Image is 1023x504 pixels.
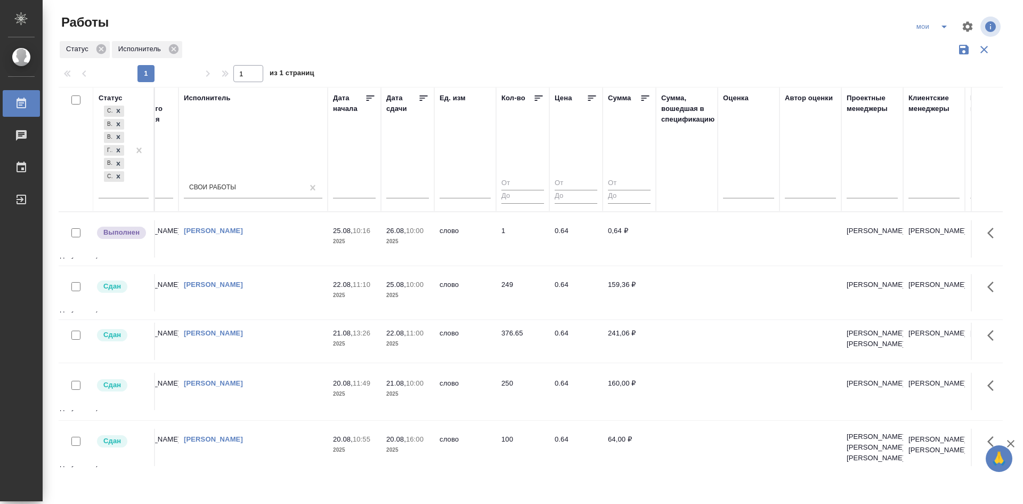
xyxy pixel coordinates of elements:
[333,389,376,399] p: 2025
[434,323,496,360] td: слово
[603,274,656,311] td: 159,36 ₽
[406,281,424,289] p: 10:00
[103,330,121,340] p: Сдан
[386,329,406,337] p: 22.08,
[353,329,370,337] p: 13:26
[333,329,353,337] p: 21.08,
[103,170,125,183] div: Создан, В ожидании, В работе, Готов к работе, Выполнен, Сдан
[434,373,496,410] td: слово
[104,145,112,156] div: Готов к работе
[103,281,121,292] p: Сдан
[333,379,353,387] p: 20.08,
[112,41,182,58] div: Исполнитель
[104,171,112,182] div: Сдан
[184,93,231,103] div: Исполнитель
[406,379,424,387] p: 10:00
[847,93,898,114] div: Проектные менеджеры
[189,183,236,192] div: Свои работы
[184,329,243,337] a: [PERSON_NAME]
[386,290,429,301] p: 2025
[103,118,125,131] div: Создан, В ожидании, В работе, Готов к работе, Выполнен, Сдан
[353,379,370,387] p: 11:49
[406,435,424,443] p: 16:00
[603,373,656,410] td: 160,00 ₽
[496,323,549,360] td: 376.65
[434,220,496,258] td: слово
[55,266,117,319] td: Прямая загрузка (шаблонные документы)
[970,93,1021,114] div: Менеджеры верстки
[661,93,715,125] div: Сумма, вошедшая в спецификацию
[103,105,125,118] div: Создан, В ожидании, В работе, Готов к работе, Выполнен, Сдан
[353,281,370,289] p: 11:10
[66,44,92,54] p: Статус
[785,93,833,103] div: Автор оценки
[184,379,243,387] a: [PERSON_NAME]
[908,93,960,114] div: Клиентские менеджеры
[386,227,406,235] p: 26.08,
[386,379,406,387] p: 21.08,
[59,14,109,31] span: Работы
[603,220,656,258] td: 0,64 ₽
[333,227,353,235] p: 25.08,
[986,445,1012,472] button: 🙏
[841,373,903,410] td: [PERSON_NAME]
[501,177,544,190] input: От
[980,17,1003,37] span: Посмотреть информацию
[333,93,365,114] div: Дата начала
[990,447,1008,470] span: 🙏
[99,93,123,103] div: Статус
[333,339,376,349] p: 2025
[903,220,965,258] td: [PERSON_NAME]
[912,18,955,35] div: split button
[386,281,406,289] p: 25.08,
[970,328,1021,339] p: [PERSON_NAME]
[847,431,898,463] p: [PERSON_NAME], [PERSON_NAME] [PERSON_NAME]
[555,177,597,190] input: От
[981,429,1006,454] button: Здесь прячутся важные кнопки
[96,378,149,393] div: Менеджер проверил работу исполнителя, передает ее на следующий этап
[184,281,243,289] a: [PERSON_NAME]
[386,236,429,247] p: 2025
[386,445,429,455] p: 2025
[104,132,112,143] div: В работе
[103,380,121,390] p: Сдан
[981,274,1006,300] button: Здесь прячутся важные кнопки
[501,93,525,103] div: Кол-во
[406,329,424,337] p: 11:00
[841,220,903,258] td: [PERSON_NAME]
[353,435,370,443] p: 10:55
[608,177,651,190] input: От
[386,435,406,443] p: 20.08,
[96,328,149,342] div: Менеджер проверил работу исполнителя, передает ее на следующий этап
[103,144,125,157] div: Создан, В ожидании, В работе, Готов к работе, Выполнен, Сдан
[103,436,121,446] p: Сдан
[96,434,149,449] div: Менеджер проверил работу исполнителя, передает ее на следующий этап
[333,236,376,247] p: 2025
[104,119,112,130] div: В ожидании
[981,373,1006,398] button: Здесь прячутся важные кнопки
[103,227,140,238] p: Выполнен
[103,131,125,144] div: Создан, В ожидании, В работе, Готов к работе, Выполнен, Сдан
[184,435,243,443] a: [PERSON_NAME]
[333,445,376,455] p: 2025
[55,421,117,474] td: Прямая загрузка (шаблонные документы)
[903,373,965,410] td: [PERSON_NAME]
[903,323,965,360] td: [PERSON_NAME]
[549,429,603,466] td: 0.64
[104,158,112,169] div: Выполнен
[555,190,597,203] input: До
[333,281,353,289] p: 22.08,
[847,328,898,349] p: [PERSON_NAME], [PERSON_NAME]...
[333,290,376,301] p: 2025
[981,323,1006,348] button: Здесь прячутся важные кнопки
[555,93,572,103] div: Цена
[270,67,314,82] span: из 1 страниц
[903,274,965,311] td: [PERSON_NAME]
[723,93,749,103] div: Оценка
[903,429,965,466] td: [PERSON_NAME], [PERSON_NAME]
[981,220,1006,246] button: Здесь прячутся важные кнопки
[549,274,603,311] td: 0.64
[60,41,110,58] div: Статус
[55,365,117,418] td: Прямая загрузка (шаблонные документы)
[496,429,549,466] td: 100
